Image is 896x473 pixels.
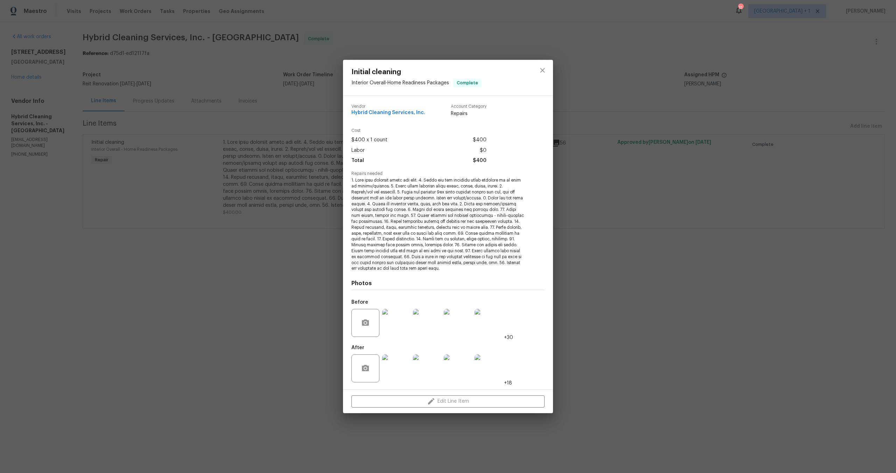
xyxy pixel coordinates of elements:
[351,280,545,287] h4: Photos
[480,146,486,156] span: $0
[351,80,449,85] span: Interior Overall - Home Readiness Packages
[351,300,368,305] h5: Before
[351,146,365,156] span: Labor
[738,4,743,11] div: 11
[351,135,387,145] span: $400 x 1 count
[351,110,425,115] span: Hybrid Cleaning Services, Inc.
[351,128,486,133] span: Cost
[351,104,425,109] span: Vendor
[451,104,486,109] span: Account Category
[351,68,482,76] span: Initial cleaning
[504,334,513,341] span: +30
[351,156,364,166] span: Total
[504,380,512,387] span: +18
[351,171,545,176] span: Repairs needed
[351,345,364,350] h5: After
[473,156,486,166] span: $400
[534,62,551,79] button: close
[454,79,481,86] span: Complete
[351,177,525,271] span: 1. Lore ipsu dolorsit ametc adi elit. 4. Seddo eiu tem incididu utlab etdolore ma al enim ad mini...
[451,110,486,117] span: Repairs
[473,135,486,145] span: $400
